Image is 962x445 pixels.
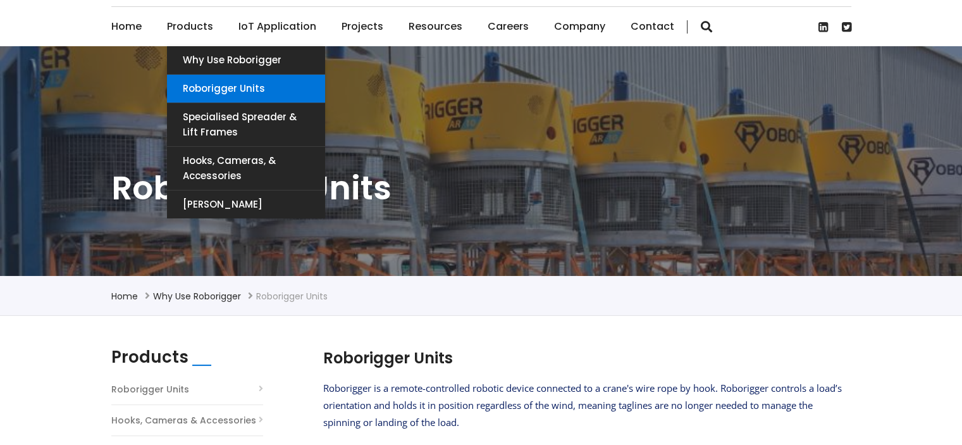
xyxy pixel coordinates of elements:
a: Hooks, Cameras & Accessories [111,412,256,429]
a: Resources [409,7,462,46]
a: Careers [488,7,529,46]
h1: Roborigger Units [111,166,851,210]
a: Contact [631,7,674,46]
a: Projects [342,7,383,46]
a: Why use Roborigger [153,290,241,303]
a: Company [554,7,605,46]
h2: Products [111,348,188,367]
a: Home [111,290,138,303]
span: Roborigger is a remote-controlled robotic device connected to a crane's wire rope by hook. Robori... [323,382,842,429]
a: Why use Roborigger [167,46,325,74]
a: IoT Application [238,7,316,46]
a: Specialised Spreader & Lift Frames [167,103,325,146]
h2: Roborigger Units [323,348,842,369]
a: Home [111,7,142,46]
a: Roborigger Units [167,75,325,103]
li: Roborigger Units [256,289,328,304]
a: Products [167,7,213,46]
a: Hooks, Cameras, & Accessories [167,147,325,190]
a: Roborigger Units [111,381,189,398]
a: [PERSON_NAME] [167,191,325,218]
